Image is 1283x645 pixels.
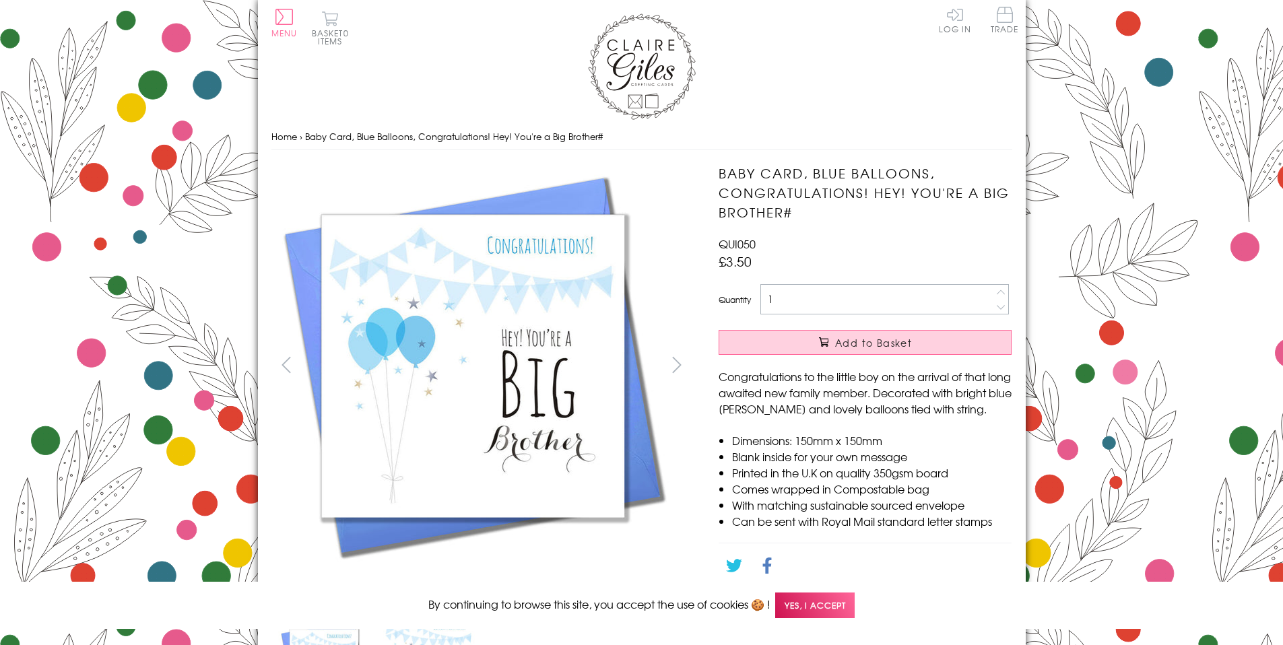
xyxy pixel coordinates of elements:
[732,432,1012,448] li: Dimensions: 150mm x 150mm
[661,349,692,380] button: next
[719,368,1012,417] p: Congratulations to the little boy on the arrival of that long awaited new family member. Decorate...
[588,13,696,120] img: Claire Giles Greetings Cards
[719,164,1012,222] h1: Baby Card, Blue Balloons, Congratulations! Hey! You're a Big Brother#
[732,448,1012,465] li: Blank inside for your own message
[312,11,349,45] button: Basket0 items
[271,164,676,568] img: Baby Card, Blue Balloons, Congratulations! Hey! You're a Big Brother#
[271,349,302,380] button: prev
[318,27,349,47] span: 0 items
[271,9,298,37] button: Menu
[719,252,752,271] span: £3.50
[732,465,1012,481] li: Printed in the U.K on quality 350gsm board
[719,330,1012,355] button: Add to Basket
[271,27,298,39] span: Menu
[305,130,603,143] span: Baby Card, Blue Balloons, Congratulations! Hey! You're a Big Brother#
[991,7,1019,36] a: Trade
[732,497,1012,513] li: With matching sustainable sourced envelope
[719,236,756,252] span: QUI050
[732,481,1012,497] li: Comes wrapped in Compostable bag
[271,123,1012,151] nav: breadcrumbs
[991,7,1019,33] span: Trade
[271,130,297,143] a: Home
[775,592,855,619] span: Yes, I accept
[939,7,971,33] a: Log In
[835,336,912,349] span: Add to Basket
[300,130,302,143] span: ›
[732,513,1012,529] li: Can be sent with Royal Mail standard letter stamps
[719,294,751,306] label: Quantity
